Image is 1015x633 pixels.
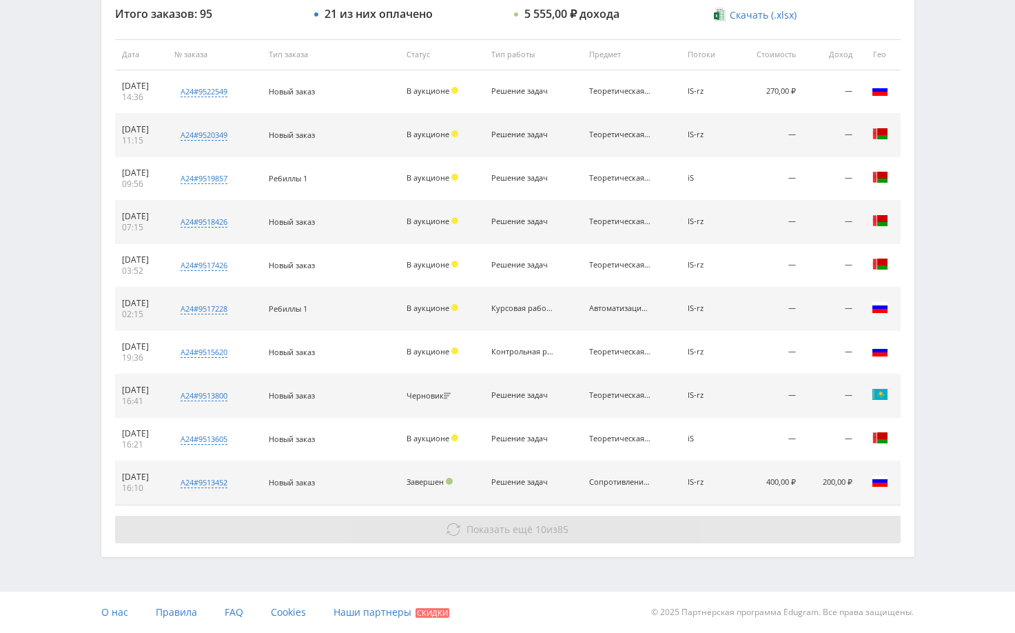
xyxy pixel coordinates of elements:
[122,92,161,103] div: 14:36
[122,81,161,92] div: [DATE]
[734,418,803,461] td: —
[491,434,553,443] div: Решение задач
[181,260,227,271] div: a24#9517426
[416,608,449,618] span: Скидки
[491,217,553,226] div: Решение задач
[688,348,728,356] div: IS-rz
[872,256,888,272] img: blr.png
[688,174,728,183] div: iS
[734,70,803,114] td: 270,00 ₽
[122,179,161,190] div: 09:56
[407,216,449,226] span: В аукционе
[122,265,161,277] div: 03:52
[872,343,888,359] img: rus.png
[407,259,449,270] span: В аукционе
[225,605,243,619] span: FAQ
[491,304,553,313] div: Курсовая работа
[803,461,859,505] td: 200,00 ₽
[269,130,315,140] span: Новый заказ
[872,212,888,229] img: blr.png
[271,605,306,619] span: Cookies
[407,129,449,139] span: В аукционе
[334,605,411,619] span: Наши партнеры
[734,288,803,331] td: —
[589,87,651,96] div: Теоретическая механика
[451,261,458,268] span: Холд
[467,523,533,536] span: Показать ещё
[225,592,243,633] a: FAQ
[451,348,458,354] span: Холд
[714,8,797,22] a: Скачать (.xlsx)
[181,303,227,314] div: a24#9517228
[101,592,128,633] a: О нас
[451,217,458,224] span: Холд
[269,434,315,444] span: Новый заказ
[582,39,680,70] th: Предмет
[681,39,735,70] th: Потоки
[872,169,888,185] img: blr.png
[115,8,301,20] div: Итого заказов: 95
[688,261,728,270] div: IS-rz
[589,478,651,487] div: Сопротивление материалов
[271,592,306,633] a: Cookies
[589,174,651,183] div: Теоретическая механика
[122,439,161,450] div: 16:21
[491,174,553,183] div: Решение задач
[334,592,449,633] a: Наши партнеры Скидки
[122,428,161,439] div: [DATE]
[269,260,315,270] span: Новый заказ
[407,392,454,401] div: Черновик
[269,86,315,97] span: Новый заказ
[451,174,458,181] span: Холд
[122,222,161,233] div: 07:15
[803,157,859,201] td: —
[688,304,728,313] div: IS-rz
[514,592,914,633] div: © 2025 Партнёрская программа Edugram. Все права защищены.
[803,331,859,374] td: —
[269,347,315,357] span: Новый заказ
[407,476,444,487] span: Завершен
[122,124,161,135] div: [DATE]
[122,472,161,483] div: [DATE]
[491,130,553,139] div: Решение задач
[269,477,315,488] span: Новый заказ
[688,130,728,139] div: IS-rz
[122,352,161,363] div: 19:36
[181,390,227,401] div: a24#9513800
[589,434,651,443] div: Теоретическая механика
[451,304,458,311] span: Холд
[734,157,803,201] td: —
[688,217,728,226] div: IS-rz
[872,125,888,142] img: blr.png
[734,331,803,374] td: —
[156,605,197,619] span: Правила
[734,461,803,505] td: 400,00 ₽
[122,385,161,396] div: [DATE]
[122,396,161,407] div: 16:41
[734,114,803,157] td: —
[803,374,859,418] td: —
[115,39,167,70] th: Дата
[451,434,458,441] span: Холд
[803,39,859,70] th: Доход
[269,390,315,401] span: Новый заказ
[872,82,888,99] img: rus.png
[872,299,888,316] img: rus.png
[484,39,582,70] th: Тип работы
[803,114,859,157] td: —
[803,201,859,244] td: —
[101,605,128,619] span: О нас
[122,168,161,179] div: [DATE]
[122,135,161,146] div: 11:15
[491,391,553,400] div: Решение задач
[181,86,227,97] div: a24#9522549
[181,347,227,358] div: a24#9515620
[407,86,449,96] span: В аукционе
[407,346,449,356] span: В аукционе
[407,433,449,443] span: В аукционе
[535,523,546,536] span: 10
[589,304,651,313] div: Автоматизация технологических процессов
[451,87,458,94] span: Холд
[156,592,197,633] a: Правила
[115,516,901,543] button: Показать ещё 10из85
